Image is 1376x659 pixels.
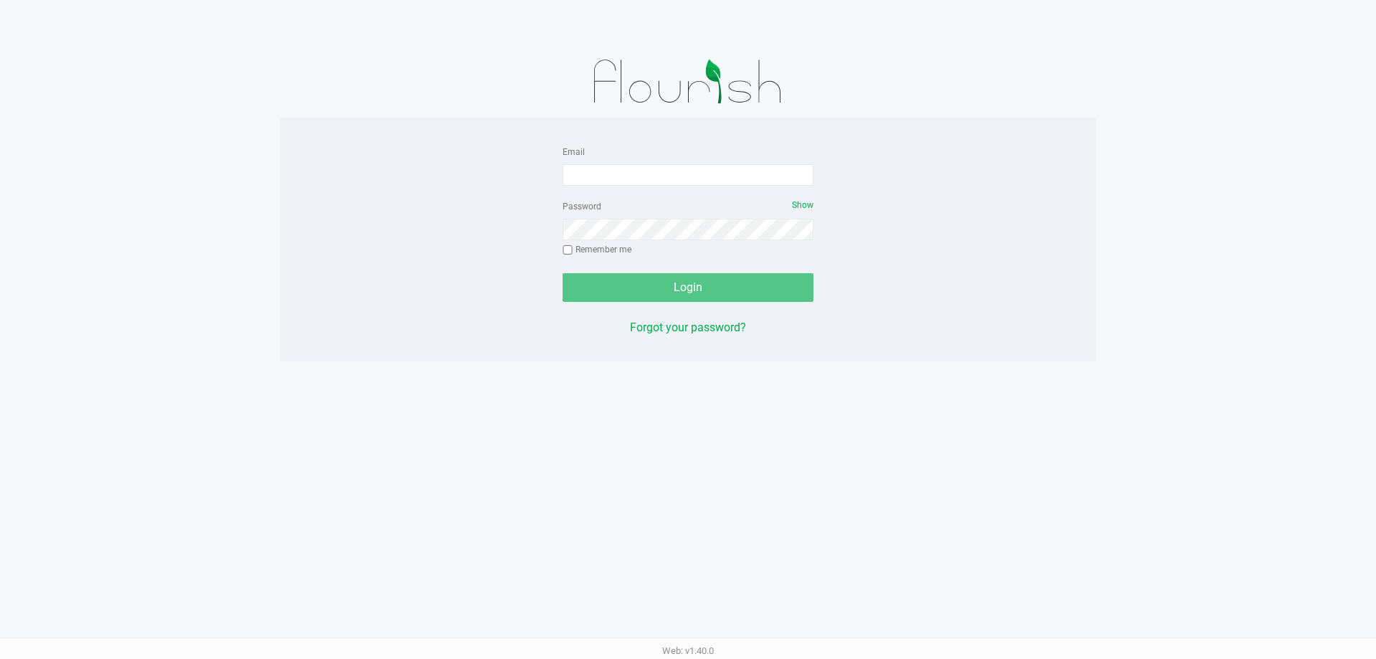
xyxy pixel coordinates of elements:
label: Remember me [563,243,631,256]
label: Password [563,200,601,213]
span: Web: v1.40.0 [662,645,714,656]
input: Remember me [563,245,573,255]
label: Email [563,146,585,158]
button: Forgot your password? [630,319,746,336]
span: Show [792,200,813,210]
